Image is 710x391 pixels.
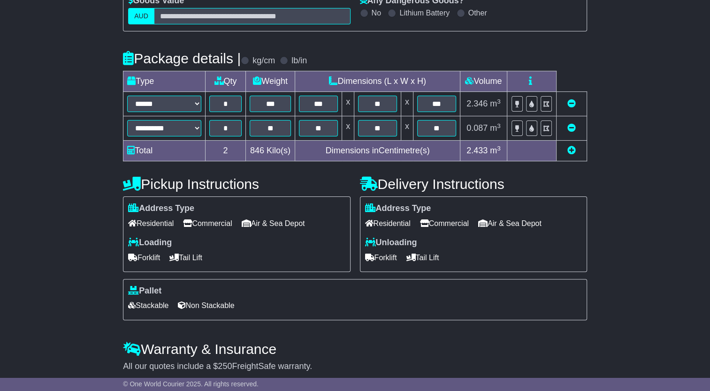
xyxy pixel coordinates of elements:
[218,361,232,371] span: 250
[128,238,172,248] label: Loading
[342,92,354,116] td: x
[460,71,507,92] td: Volume
[123,176,350,192] h4: Pickup Instructions
[365,238,417,248] label: Unloading
[342,116,354,141] td: x
[245,141,295,161] td: Kilo(s)
[123,51,241,66] h4: Package details |
[128,8,154,24] label: AUD
[245,71,295,92] td: Weight
[365,250,397,265] span: Forklift
[128,203,194,214] label: Address Type
[252,56,275,66] label: kg/cm
[466,146,488,155] span: 2.433
[468,8,487,17] label: Other
[466,123,488,133] span: 0.087
[206,141,245,161] td: 2
[360,176,587,192] h4: Delivery Instructions
[295,141,460,161] td: Dimensions in Centimetre(s)
[406,250,439,265] span: Tail Lift
[295,71,460,92] td: Dimensions (L x W x H)
[123,141,206,161] td: Total
[128,298,168,313] span: Stackable
[420,216,469,231] span: Commercial
[497,98,501,105] sup: 3
[123,71,206,92] td: Type
[401,92,413,116] td: x
[478,216,542,231] span: Air & Sea Depot
[567,99,576,108] a: Remove this item
[399,8,450,17] label: Lithium Battery
[490,99,501,108] span: m
[123,341,587,357] h4: Warranty & Insurance
[178,298,234,313] span: Non Stackable
[497,145,501,152] sup: 3
[206,71,245,92] td: Qty
[291,56,307,66] label: lb/in
[123,361,587,372] div: All our quotes include a $ FreightSafe warranty.
[490,123,501,133] span: m
[169,250,202,265] span: Tail Lift
[365,216,411,231] span: Residential
[466,99,488,108] span: 2.346
[128,216,174,231] span: Residential
[128,250,160,265] span: Forklift
[128,286,161,296] label: Pallet
[372,8,381,17] label: No
[567,123,576,133] a: Remove this item
[242,216,305,231] span: Air & Sea Depot
[183,216,232,231] span: Commercial
[567,146,576,155] a: Add new item
[401,116,413,141] td: x
[497,122,501,129] sup: 3
[250,146,264,155] span: 846
[123,380,259,388] span: © One World Courier 2025. All rights reserved.
[365,203,431,214] label: Address Type
[490,146,501,155] span: m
